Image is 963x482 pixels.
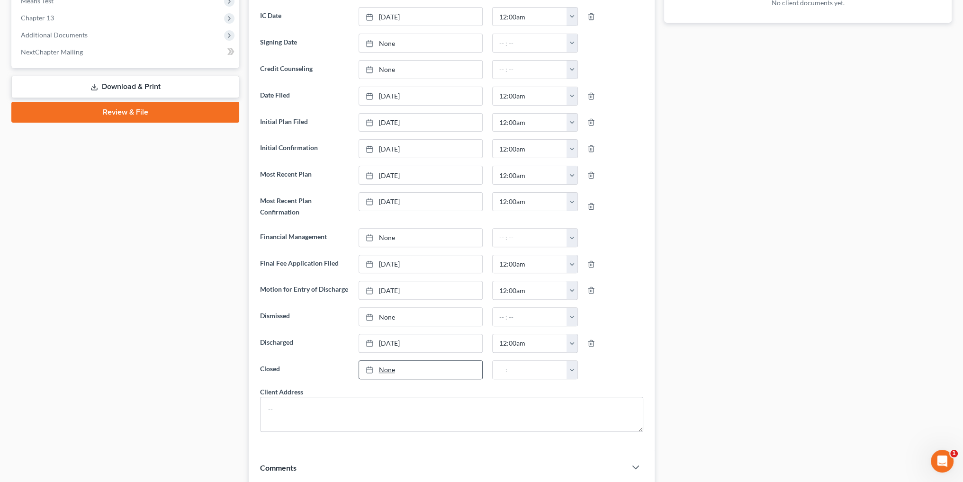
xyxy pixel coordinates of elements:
[24,192,38,200] b: ALL
[15,103,148,168] div: If you have cases to file [DATE] in [US_STATE] or [US_STATE], could you please login to your PACE...
[15,80,147,98] b: [US_STATE] AND [US_STATE] USERS - PLEASE READ
[148,4,166,22] button: Home
[8,290,181,306] textarea: Message…
[6,4,24,22] button: go back
[255,360,353,379] label: Closed
[359,8,482,26] a: [DATE]
[359,361,482,379] a: None
[359,166,482,184] a: [DATE]
[255,228,353,247] label: Financial Management
[493,34,567,52] input: -- : --
[359,255,482,273] a: [DATE]
[359,114,482,132] a: [DATE]
[27,132,53,139] b: enable
[21,48,83,56] span: NextChapter Mailing
[27,5,42,20] img: Profile image for Katie
[45,310,53,318] button: Upload attachment
[359,193,482,211] a: [DATE]
[260,387,303,397] div: Client Address
[255,113,353,132] label: Initial Plan Filed
[493,361,567,379] input: -- : --
[8,74,155,206] div: [US_STATE] AND [US_STATE] USERS - PLEASE READIf you have cases to file [DATE] in [US_STATE] or [U...
[493,281,567,299] input: -- : --
[359,308,482,326] a: None
[931,450,954,473] iframe: Intercom live chat
[493,229,567,247] input: -- : --
[359,281,482,299] a: [DATE]
[493,193,567,211] input: -- : --
[359,229,482,247] a: None
[255,139,353,158] label: Initial Confirmation
[11,102,239,123] a: Review & File
[15,310,22,318] button: Emoji picker
[359,334,482,352] a: [DATE]
[8,74,182,227] div: Katie says…
[359,140,482,158] a: [DATE]
[493,334,567,352] input: -- : --
[46,12,88,21] p: Active 2h ago
[11,76,239,98] a: Download & Print
[21,31,88,39] span: Additional Documents
[255,255,353,274] label: Final Fee Application Filed
[21,14,54,22] span: Chapter 13
[162,306,178,321] button: Send a message…
[255,334,353,353] label: Discharged
[13,44,239,61] a: NextChapter Mailing
[255,192,353,221] label: Most Recent Plan Confirmation
[260,463,297,472] span: Comments
[493,255,567,273] input: -- : --
[950,450,958,457] span: 1
[15,173,148,201] div: Once they look good and are confirmed, MFA will be enabled for districts. Thank you!
[493,166,567,184] input: -- : --
[255,281,353,300] label: Motion for Entry of Discharge
[46,5,108,12] h1: [PERSON_NAME]
[493,308,567,326] input: -- : --
[30,310,37,318] button: Gif picker
[55,132,71,139] b: MFA
[15,208,90,214] div: [PERSON_NAME] • [DATE]
[359,87,482,105] a: [DATE]
[255,60,353,79] label: Credit Counseling
[255,87,353,106] label: Date Filed
[255,7,353,26] label: IC Date
[359,34,482,52] a: None
[493,8,567,26] input: -- : --
[166,4,183,21] div: Close
[493,61,567,79] input: -- : --
[359,61,482,79] a: None
[255,166,353,185] label: Most Recent Plan
[493,87,567,105] input: -- : --
[493,114,567,132] input: -- : --
[493,140,567,158] input: -- : --
[255,34,353,53] label: Signing Date
[60,310,68,318] button: Start recording
[255,307,353,326] label: Dismissed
